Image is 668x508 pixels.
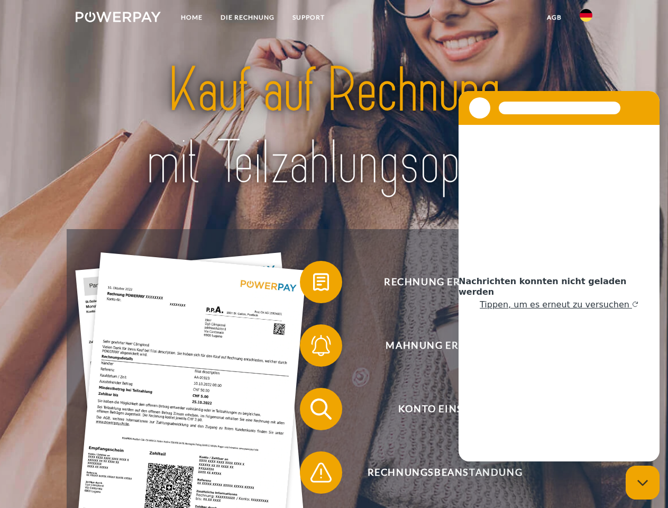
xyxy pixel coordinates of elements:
img: title-powerpay_de.svg [101,51,567,203]
a: DIE RECHNUNG [212,8,283,27]
img: logo-powerpay-white.svg [76,12,161,22]
span: Rechnung erhalten? [315,261,574,303]
span: Konto einsehen [315,388,574,430]
img: qb_bill.svg [308,269,334,295]
img: qb_bell.svg [308,332,334,359]
button: Mahnung erhalten? [300,324,575,367]
button: Rechnung erhalten? [300,261,575,303]
img: de [580,9,592,22]
iframe: Messaging-Fenster [459,91,660,461]
a: Home [172,8,212,27]
a: SUPPORT [283,8,334,27]
button: Konto einsehen [300,388,575,430]
a: agb [538,8,571,27]
span: Mahnung erhalten? [315,324,574,367]
iframe: Schaltfläche zum Öffnen des Messaging-Fensters [626,466,660,500]
img: qb_search.svg [308,396,334,422]
span: Rechnungsbeanstandung [315,451,574,494]
button: Rechnungsbeanstandung [300,451,575,494]
img: qb_warning.svg [308,459,334,486]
